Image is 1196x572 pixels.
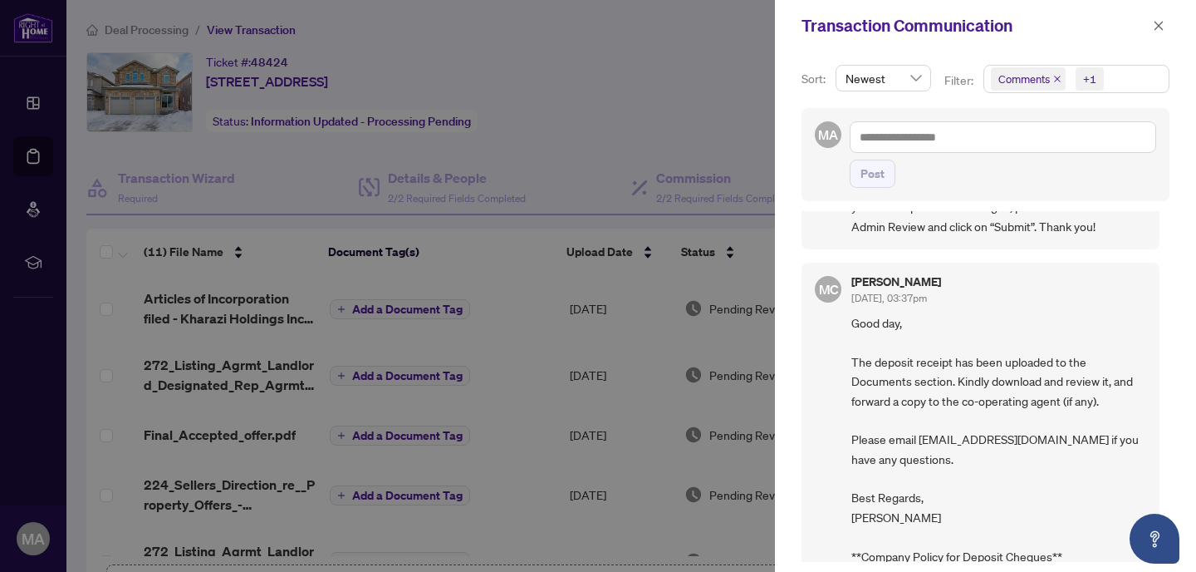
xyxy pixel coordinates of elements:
[1053,75,1061,83] span: close
[818,279,838,299] span: MC
[1130,514,1179,564] button: Open asap
[944,71,976,90] p: Filter:
[801,13,1148,38] div: Transaction Communication
[851,292,927,304] span: [DATE], 03:37pm
[1153,20,1164,32] span: close
[846,66,921,91] span: Newest
[998,71,1050,87] span: Comments
[801,70,829,88] p: Sort:
[850,160,895,188] button: Post
[851,276,941,288] h5: [PERSON_NAME]
[818,125,838,145] span: MA
[1083,71,1096,87] div: +1
[991,67,1066,91] span: Comments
